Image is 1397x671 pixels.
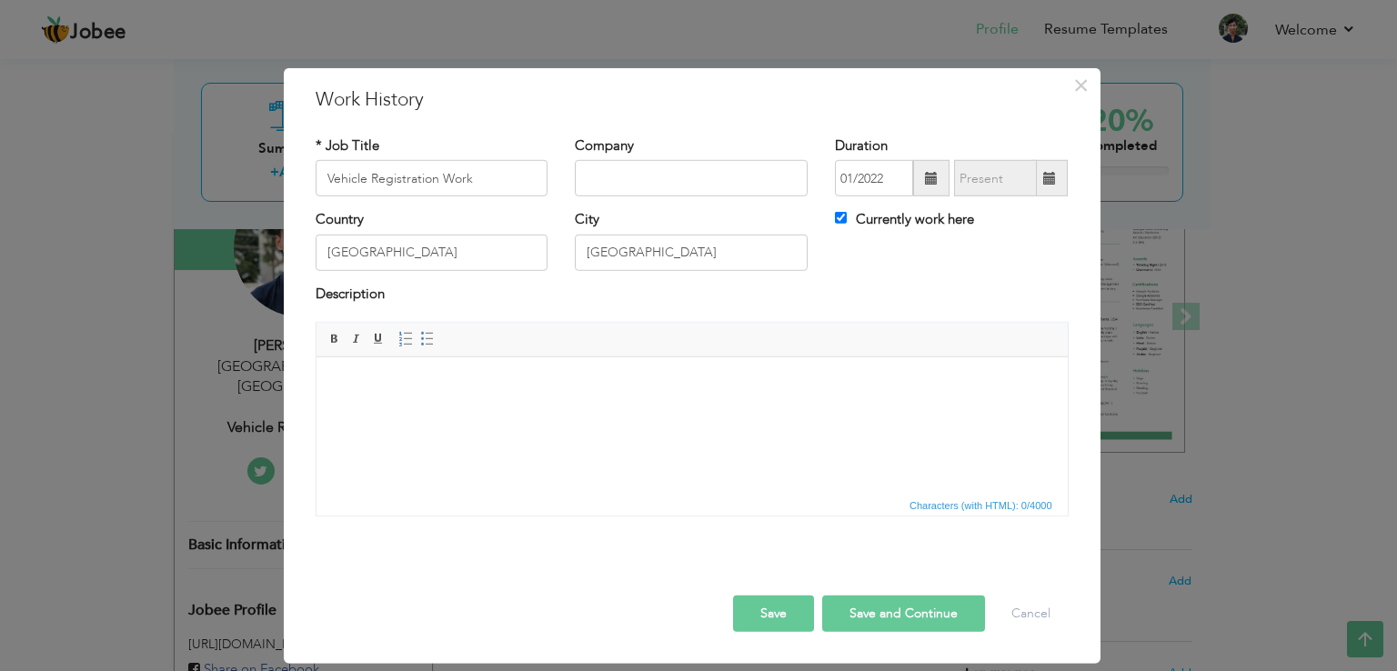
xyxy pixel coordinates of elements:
label: Description [316,285,385,304]
label: Company [575,136,634,155]
label: Country [316,210,364,229]
a: Insert/Remove Numbered List [396,329,416,349]
h3: Work History [316,86,1069,114]
button: Save and Continue [822,596,985,632]
input: Present [954,160,1037,196]
span: Characters (with HTML): 0/4000 [906,497,1056,514]
button: Close [1067,71,1096,100]
div: Statistics [906,497,1058,514]
label: Currently work here [835,210,974,229]
iframe: Rich Text Editor, workEditor [317,357,1068,494]
button: Cancel [993,596,1069,632]
input: From [835,160,913,196]
label: City [575,210,599,229]
label: * Job Title [316,136,379,155]
a: Bold [325,329,345,349]
input: Currently work here [835,212,847,224]
button: Save [733,596,814,632]
label: Duration [835,136,888,155]
a: Italic [347,329,367,349]
a: Insert/Remove Bulleted List [417,329,437,349]
a: Underline [368,329,388,349]
span: × [1073,69,1089,102]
